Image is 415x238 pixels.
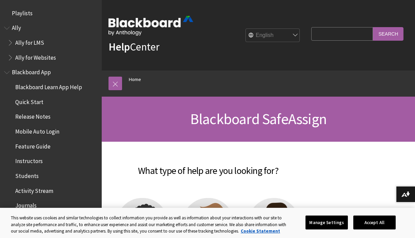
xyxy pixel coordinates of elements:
[129,75,141,84] a: Home
[190,110,327,128] span: Blackboard SafeAssign
[12,7,33,17] span: Playlists
[15,81,82,91] span: Blackboard Learn App Help
[108,40,130,54] strong: Help
[305,215,348,230] button: Manage Settings
[241,228,280,234] a: More information about your privacy, opens in a new tab
[15,200,37,209] span: Journals
[108,16,193,36] img: Blackboard by Anthology
[108,155,308,178] h2: What type of help are you looking for?
[11,215,291,235] div: This website uses cookies and similar technologies to collect information you provide as well as ...
[15,52,56,61] span: Ally for Websites
[4,7,98,19] nav: Book outline for Playlists
[15,96,43,105] span: Quick Start
[15,170,39,179] span: Students
[15,156,43,165] span: Instructors
[15,126,59,135] span: Mobile Auto Login
[4,22,98,63] nav: Book outline for Anthology Ally Help
[246,29,300,42] select: Site Language Selector
[373,27,403,40] input: Search
[15,141,51,150] span: Feature Guide
[15,37,44,46] span: Ally for LMS
[15,185,53,194] span: Activity Stream
[12,22,21,32] span: Ally
[15,111,51,120] span: Release Notes
[353,215,396,230] button: Accept All
[108,40,159,54] a: HelpCenter
[12,67,51,76] span: Blackboard App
